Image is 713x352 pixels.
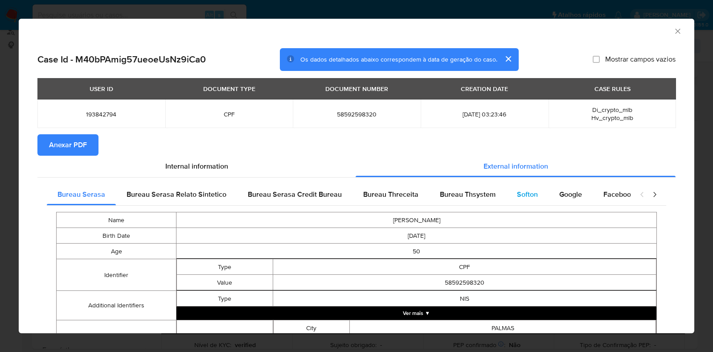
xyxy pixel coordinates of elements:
[431,110,538,118] span: [DATE] 03:23:46
[84,81,119,96] div: USER ID
[517,189,538,199] span: Softon
[57,259,176,291] td: Identifier
[363,189,418,199] span: Bureau Threceita
[57,189,105,199] span: Bureau Serasa
[273,320,350,336] td: City
[57,228,176,244] td: Birth Date
[273,291,656,306] td: NIS
[198,81,261,96] div: DOCUMENT TYPE
[592,105,632,114] span: Di_crypto_mlb
[19,19,694,333] div: closure-recommendation-modal
[605,55,676,64] span: Mostrar campos vazios
[57,244,176,259] td: Age
[497,48,519,70] button: cerrar
[176,212,657,228] td: [PERSON_NAME]
[57,291,176,320] td: Additional Identifiers
[176,244,657,259] td: 50
[127,189,226,199] span: Bureau Serasa Relato Sintetico
[350,320,656,336] td: PALMAS
[37,54,206,65] h2: Case Id - M40bPAmig57ueoeUsNz9iCa0
[559,189,582,199] span: Google
[177,275,273,290] td: Value
[593,56,600,63] input: Mostrar campos vazios
[484,161,548,171] span: External information
[589,81,636,96] div: CASE RULES
[303,110,410,118] span: 58592598320
[37,156,676,177] div: Detailed info
[176,306,656,320] button: Expand array
[273,259,656,275] td: CPF
[320,81,393,96] div: DOCUMENT NUMBER
[165,161,228,171] span: Internal information
[48,110,155,118] span: 193842794
[37,134,98,156] button: Anexar PDF
[591,113,633,122] span: Hv_crypto_mlb
[273,275,656,290] td: 58592598320
[603,189,635,199] span: Facebook
[440,189,496,199] span: Bureau Thsystem
[49,135,87,155] span: Anexar PDF
[57,212,176,228] td: Name
[177,259,273,275] td: Type
[177,291,273,306] td: Type
[176,110,283,118] span: CPF
[455,81,513,96] div: CREATION DATE
[176,228,657,244] td: [DATE]
[673,27,681,35] button: Fechar a janela
[47,184,631,205] div: Detailed external info
[300,55,497,64] span: Os dados detalhados abaixo correspondem à data de geração do caso.
[248,189,342,199] span: Bureau Serasa Credit Bureau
